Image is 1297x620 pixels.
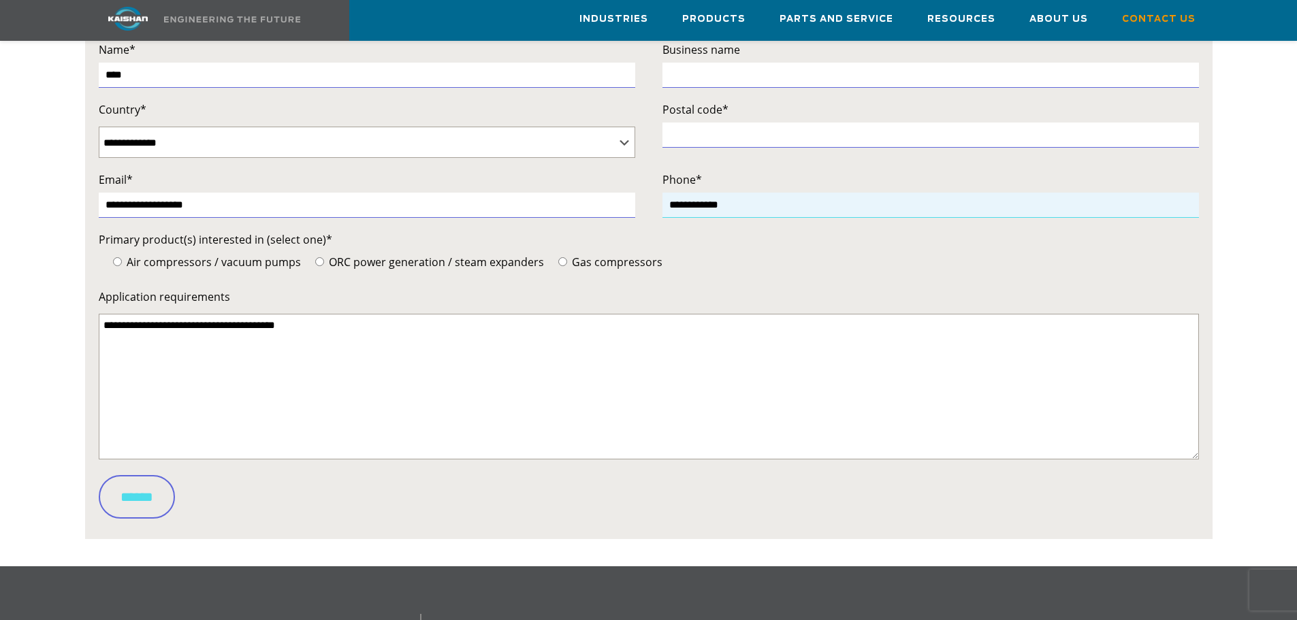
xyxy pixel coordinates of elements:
[579,1,648,37] a: Industries
[113,257,122,266] input: Air compressors / vacuum pumps
[1029,12,1088,27] span: About Us
[558,257,567,266] input: Gas compressors
[927,12,995,27] span: Resources
[99,40,1199,529] form: Contact form
[1122,12,1196,27] span: Contact Us
[579,12,648,27] span: Industries
[780,12,893,27] span: Parts and Service
[682,1,746,37] a: Products
[164,16,300,22] img: Engineering the future
[927,1,995,37] a: Resources
[77,7,179,31] img: kaishan logo
[662,170,1199,189] label: Phone*
[99,40,635,59] label: Name*
[662,100,1199,119] label: Postal code*
[99,287,1199,306] label: Application requirements
[682,12,746,27] span: Products
[99,100,635,119] label: Country*
[662,40,1199,59] label: Business name
[315,257,324,266] input: ORC power generation / steam expanders
[1122,1,1196,37] a: Contact Us
[780,1,893,37] a: Parts and Service
[124,255,301,270] span: Air compressors / vacuum pumps
[1029,1,1088,37] a: About Us
[99,170,635,189] label: Email*
[326,255,544,270] span: ORC power generation / steam expanders
[569,255,662,270] span: Gas compressors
